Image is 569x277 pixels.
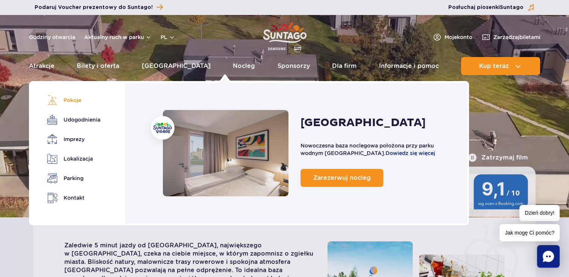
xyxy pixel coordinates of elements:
button: Aktualny ruch w parku [84,34,152,40]
a: Dowiedz się więcej [385,150,435,156]
button: pl [161,33,175,41]
a: Lokalizacja [47,154,98,164]
span: Zarezerwuj nocleg [313,174,371,181]
a: Nocleg [233,57,255,75]
span: Kup teraz [479,63,509,69]
a: Zarządzajbiletami [481,33,540,42]
a: Dla firm [332,57,357,75]
span: Zarządzaj biletami [493,33,540,41]
a: Zarezerwuj nocleg [300,169,383,187]
p: Nowoczesna baza noclegowa położona przy parku wodnym [GEOGRAPHIC_DATA]. [300,142,452,157]
a: Bilety i oferta [77,57,119,75]
span: Dzień dobry! [519,205,560,221]
a: Mojekonto [432,33,472,42]
a: [GEOGRAPHIC_DATA] [142,57,211,75]
a: Godziny otwarcia [29,33,75,41]
a: Sponsorzy [278,57,310,75]
h2: [GEOGRAPHIC_DATA] [300,116,426,130]
a: Informacje i pomoc [379,57,439,75]
button: Kup teraz [461,57,540,75]
a: Parking [47,173,98,184]
a: Pokoje [47,95,98,105]
a: Imprezy [47,134,98,145]
img: Suntago [153,122,172,133]
a: Udogodnienia [47,114,98,125]
a: Nocleg [163,110,289,196]
span: Moje konto [445,33,472,41]
a: Atrakcje [29,57,55,75]
div: Chat [537,245,560,268]
span: Jak mogę Ci pomóc? [499,224,560,241]
a: Kontakt [47,193,98,203]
